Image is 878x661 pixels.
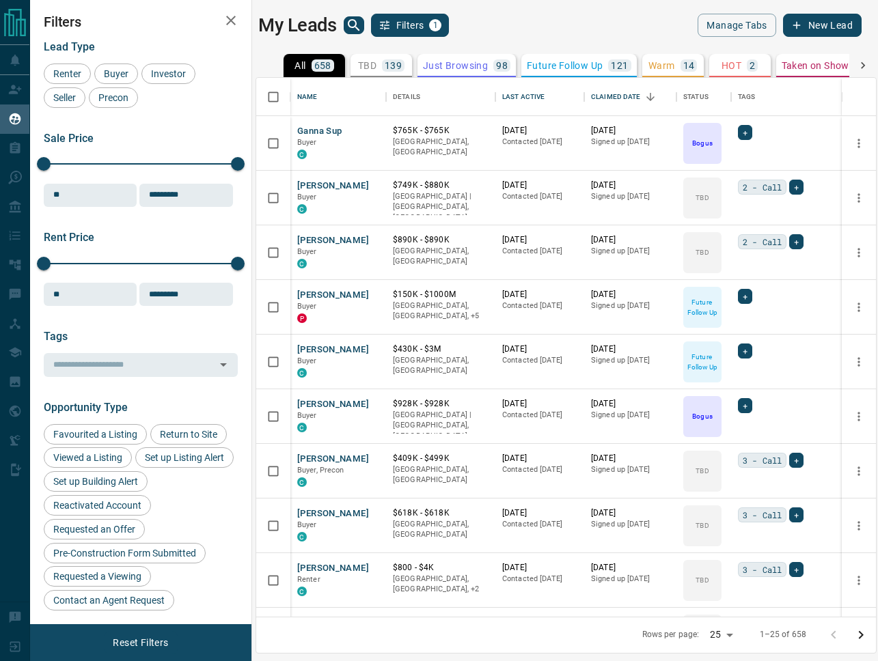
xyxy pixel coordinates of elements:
[155,429,222,440] span: Return to Site
[696,466,709,476] p: TBD
[44,40,95,53] span: Lead Type
[591,180,670,191] p: [DATE]
[591,246,670,257] p: Signed up [DATE]
[386,78,495,116] div: Details
[297,259,307,268] div: condos.ca
[849,188,869,208] button: more
[297,368,307,378] div: condos.ca
[150,424,227,445] div: Return to Site
[692,411,712,421] p: Bogus
[738,343,752,358] div: +
[49,92,81,103] span: Seller
[297,138,317,147] span: Buyer
[685,297,720,318] p: Future Follow Up
[297,343,369,356] button: [PERSON_NAME]
[297,398,369,411] button: [PERSON_NAME]
[495,78,584,116] div: Last Active
[44,401,128,414] span: Opportunity Type
[502,343,577,355] p: [DATE]
[297,234,369,247] button: [PERSON_NAME]
[502,453,577,464] p: [DATE]
[591,137,670,147] p: Signed up [DATE]
[591,125,670,137] p: [DATE]
[502,562,577,574] p: [DATE]
[502,289,577,300] p: [DATE]
[743,399,747,412] span: +
[393,125,489,137] p: $765K - $765K
[692,138,712,148] p: Bogus
[44,132,94,145] span: Sale Price
[683,78,709,116] div: Status
[49,524,140,535] span: Requested an Offer
[685,352,720,372] p: Future Follow Up
[502,300,577,311] p: Contacted [DATE]
[44,64,91,84] div: Renter
[393,289,489,300] p: $150K - $1000M
[502,398,577,410] p: [DATE]
[738,398,752,413] div: +
[743,235,782,249] span: 2 - Call
[99,68,133,79] span: Buyer
[393,507,489,519] p: $618K - $618K
[591,78,641,116] div: Claimed Date
[591,300,670,311] p: Signed up [DATE]
[393,246,489,267] p: [GEOGRAPHIC_DATA], [GEOGRAPHIC_DATA]
[502,617,577,628] p: [DATE]
[591,343,670,355] p: [DATE]
[44,447,132,468] div: Viewed a Listing
[393,519,489,540] p: [GEOGRAPHIC_DATA], [GEOGRAPHIC_DATA]
[683,61,695,70] p: 14
[849,570,869,591] button: more
[502,180,577,191] p: [DATE]
[591,562,670,574] p: [DATE]
[297,520,317,529] span: Buyer
[44,87,85,108] div: Seller
[743,344,747,358] span: +
[258,14,337,36] h1: My Leads
[44,590,174,610] div: Contact an Agent Request
[591,574,670,585] p: Signed up [DATE]
[642,629,700,641] p: Rows per page:
[502,137,577,147] p: Contacted [DATE]
[502,464,577,475] p: Contacted [DATE]
[648,61,675,70] p: Warm
[297,247,317,256] span: Buyer
[140,452,229,463] span: Set up Listing Alert
[591,519,670,530] p: Signed up [DATE]
[393,191,489,223] p: [GEOGRAPHIC_DATA] | [GEOGRAPHIC_DATA], [GEOGRAPHIC_DATA]
[44,495,151,516] div: Reactivated Account
[393,453,489,464] p: $409K - $499K
[738,78,756,116] div: Tags
[794,180,799,194] span: +
[743,126,747,139] span: +
[502,125,577,137] p: [DATE]
[94,64,138,84] div: Buyer
[141,64,195,84] div: Investor
[49,571,146,582] span: Requested a Viewing
[750,61,755,70] p: 2
[789,234,804,249] div: +
[502,507,577,519] p: [DATE]
[783,14,862,37] button: New Lead
[698,14,776,37] button: Manage Tabs
[135,447,234,468] div: Set up Listing Alert
[297,204,307,214] div: condos.ca
[591,464,670,475] p: Signed up [DATE]
[676,78,731,116] div: Status
[104,631,177,654] button: Reset Filters
[743,508,782,522] span: 3 - Call
[393,617,489,628] p: $510K - $928K
[44,519,145,539] div: Requested an Offer
[393,343,489,355] p: $430K - $3M
[314,61,331,70] p: 658
[584,78,676,116] div: Claimed Date
[393,300,489,322] p: Scarborough, Toronto, Mississauga, Oakville, Pickering
[297,78,318,116] div: Name
[849,133,869,154] button: more
[696,520,709,531] p: TBD
[423,61,488,70] p: Just Browsing
[502,234,577,246] p: [DATE]
[591,410,670,421] p: Signed up [DATE]
[297,125,342,138] button: Ganna Sup
[297,289,369,302] button: [PERSON_NAME]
